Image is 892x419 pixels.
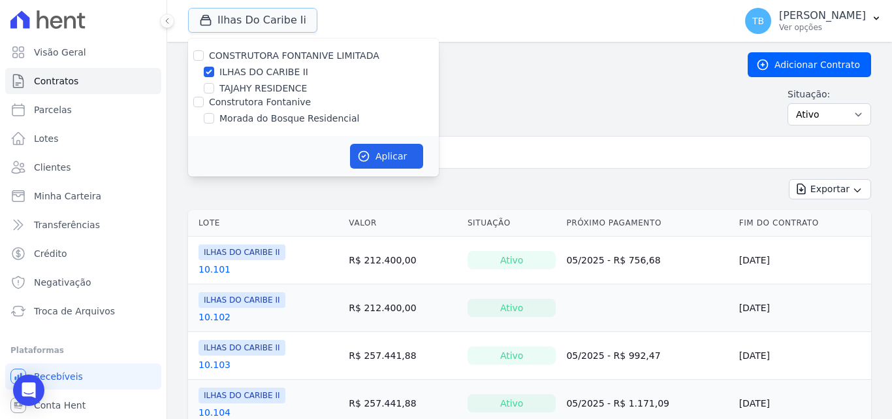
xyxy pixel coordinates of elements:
span: Crédito [34,247,67,260]
div: Ativo [468,346,556,365]
th: Próximo Pagamento [561,210,733,237]
a: Troca de Arquivos [5,298,161,324]
div: Ativo [468,299,556,317]
th: Valor [343,210,462,237]
span: Lotes [34,132,59,145]
a: Recebíveis [5,363,161,390]
button: Aplicar [350,144,423,169]
div: Plataformas [10,343,156,358]
a: 10.103 [199,358,231,371]
a: Adicionar Contrato [748,52,871,77]
div: Ativo [468,251,556,269]
label: Situação: [788,88,871,101]
td: R$ 257.441,88 [343,332,462,380]
th: Situação [462,210,562,237]
td: [DATE] [734,237,871,284]
button: TB [PERSON_NAME] Ver opções [735,3,892,39]
a: Conta Hent [5,392,161,418]
h2: Contratos [188,53,727,76]
span: Contratos [34,75,78,88]
label: Construtora Fontanive [209,97,311,107]
span: ILHAS DO CARIBE II [199,340,285,356]
a: 05/2025 - R$ 756,68 [566,255,660,265]
a: Crédito [5,241,161,267]
span: Troca de Arquivos [34,305,115,318]
span: ILHAS DO CARIBE II [199,292,285,308]
a: 10.102 [199,310,231,324]
p: Ver opções [779,22,866,33]
th: Lote [188,210,343,237]
a: 10.101 [199,263,231,276]
td: R$ 212.400,00 [343,284,462,332]
td: R$ 212.400,00 [343,237,462,284]
a: 05/2025 - R$ 1.171,09 [566,398,669,409]
a: Parcelas [5,97,161,123]
span: ILHAS DO CARIBE II [199,388,285,403]
a: 10.104 [199,406,231,419]
span: TB [752,16,764,25]
span: Minha Carteira [34,190,101,203]
td: [DATE] [734,332,871,380]
label: Morada do Bosque Residencial [219,112,359,126]
label: CONSTRUTORA FONTANIVE LIMITADA [209,50,379,61]
button: Ilhas Do Caribe Ii [188,8,317,33]
span: Transferências [34,218,100,231]
a: Visão Geral [5,39,161,65]
div: Open Intercom Messenger [13,375,44,406]
a: Lotes [5,126,161,152]
span: Parcelas [34,103,72,116]
span: Recebíveis [34,370,83,383]
a: 05/2025 - R$ 992,47 [566,350,660,361]
label: ILHAS DO CARIBE II [219,65,308,79]
span: Visão Geral [34,46,86,59]
span: Negativação [34,276,91,289]
span: Conta Hent [34,399,86,412]
label: TAJAHY RESIDENCE [219,82,307,95]
a: Contratos [5,68,161,94]
th: Fim do Contrato [734,210,871,237]
button: Exportar [789,179,871,199]
a: Minha Carteira [5,183,161,209]
a: Transferências [5,212,161,238]
a: Clientes [5,154,161,180]
td: [DATE] [734,284,871,332]
div: Ativo [468,394,556,412]
p: [PERSON_NAME] [779,9,866,22]
span: Clientes [34,161,71,174]
span: ILHAS DO CARIBE II [199,244,285,260]
a: Negativação [5,269,161,295]
input: Buscar por nome do lote [210,139,865,165]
